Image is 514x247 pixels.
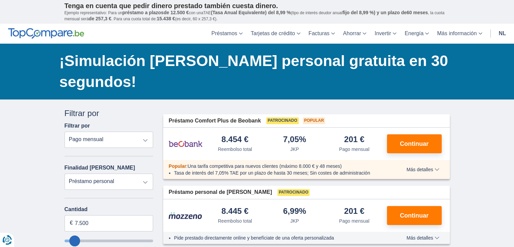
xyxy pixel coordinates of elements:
button: Más detalles [401,235,444,241]
font: nl [499,30,506,36]
font: Reembolso total [218,218,252,224]
button: Continuar [387,206,442,225]
font: Reembolso total [218,147,252,152]
font: Una tarifa competitiva para nuevos clientes (máximo 8.000 € y 48 meses) [188,163,342,169]
font: ( [291,10,292,15]
font: Finalidad [PERSON_NAME] [65,165,135,171]
font: Tenga en cuenta que pedir dinero prestado también cuesta dinero. [65,2,278,9]
font: 15.438 € [157,16,175,21]
font: . Para una cuota total de: [111,17,156,21]
a: Ahorrar [339,24,370,44]
font: Pide prestado directamente online y benefíciate de una oferta personalizada [174,235,334,241]
font: Más detalles [407,167,433,172]
font: Préstamos [212,30,237,36]
font: Tasa de interés del 7,05% TAE por un plazo de hasta 30 meses; Sin costes de administración [174,170,370,176]
font: Más detalles [407,235,433,241]
a: Invertir [370,24,400,44]
input: quieroTomarPréstamo [65,240,153,242]
font: Patrocinado [279,190,309,195]
font: 201 € [344,206,364,216]
font: JKP [290,218,299,224]
img: producto.pl.alt Mozzeno [169,212,202,219]
font: Cantidad [65,206,88,212]
font: 201 € [344,135,364,144]
font: Continuar [400,212,429,219]
font: 8.445 € [221,206,248,216]
font: ¡Simulación [PERSON_NAME] personal gratuita en 30 segundos! [59,52,448,90]
font: 8.454 € [221,135,248,144]
button: Continuar [387,134,442,153]
font: Filtrar por [65,109,99,118]
a: Energía [400,24,433,44]
font: (es decir, 60 x 257,3 €). [175,17,217,21]
img: producto.pl.alt Beobank [169,135,202,152]
font: TAE [203,10,211,15]
font: Pago mensual [339,147,369,152]
button: Más detalles [401,167,444,172]
font: Patrocinado [268,118,297,123]
font: Continuar [400,140,429,147]
font: de 257,3 € [89,16,112,21]
a: Más información [433,24,486,44]
font: Popular [304,118,324,123]
font: fijo del 8,99 %) y un plazo de [342,10,407,15]
font: 60 meses [407,10,428,15]
font: Invertir [374,30,391,36]
font: Préstamo Comfort Plus de Beobank [169,118,261,123]
font: Más información [437,30,476,36]
font: Energía [405,30,423,36]
img: Comparar mejor [8,28,84,39]
font: con una [189,10,203,15]
a: nl [495,24,510,44]
font: Pago mensual [339,218,369,224]
font: (Tasa Anual Equivalente) del 8,99 % [211,10,291,15]
a: Facturas [304,24,339,44]
font: de 12.500 € [164,10,189,15]
font: € [70,220,73,226]
font: Tarjetas de crédito [251,30,295,36]
font: Popular [169,163,186,169]
font: JKP [290,147,299,152]
font: 6,99% [283,206,306,216]
font: 7,05% [283,135,306,144]
font: Ejemplo representativo: Para un [65,10,122,15]
font: Ahorrar [343,30,361,36]
a: Préstamos [207,24,247,44]
font: , la cuota mensual será [65,10,444,21]
font: Facturas [309,30,329,36]
font: Filtrar por [65,123,90,129]
font: Préstamo personal de [PERSON_NAME] [169,189,272,195]
font: : [186,163,188,169]
a: Tarjetas de crédito [247,24,304,44]
font: tipo de interés deudor anual [292,10,343,15]
font: préstamo a plazos [122,10,164,15]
